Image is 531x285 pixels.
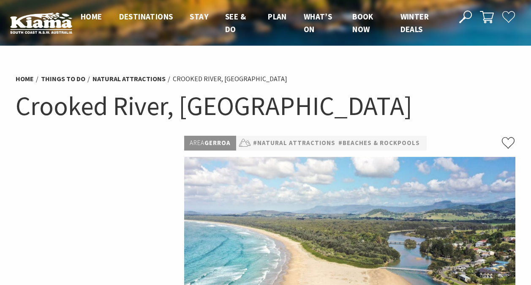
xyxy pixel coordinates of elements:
[72,10,449,36] nav: Main Menu
[190,139,204,147] span: Area
[304,11,332,34] span: What’s On
[173,74,287,85] li: Crooked River, [GEOGRAPHIC_DATA]
[16,74,34,83] a: Home
[119,11,173,22] span: Destinations
[184,136,236,151] p: Gerroa
[10,12,72,34] img: Kiama Logo
[190,11,208,22] span: Stay
[253,138,335,148] a: #Natural Attractions
[81,11,102,22] span: Home
[268,11,287,22] span: Plan
[93,74,166,83] a: Natural Attractions
[41,74,85,83] a: Things To Do
[338,138,420,148] a: #Beaches & Rockpools
[16,89,516,123] h1: Crooked River, [GEOGRAPHIC_DATA]
[400,11,429,34] span: Winter Deals
[352,11,373,34] span: Book now
[225,11,246,34] span: See & Do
